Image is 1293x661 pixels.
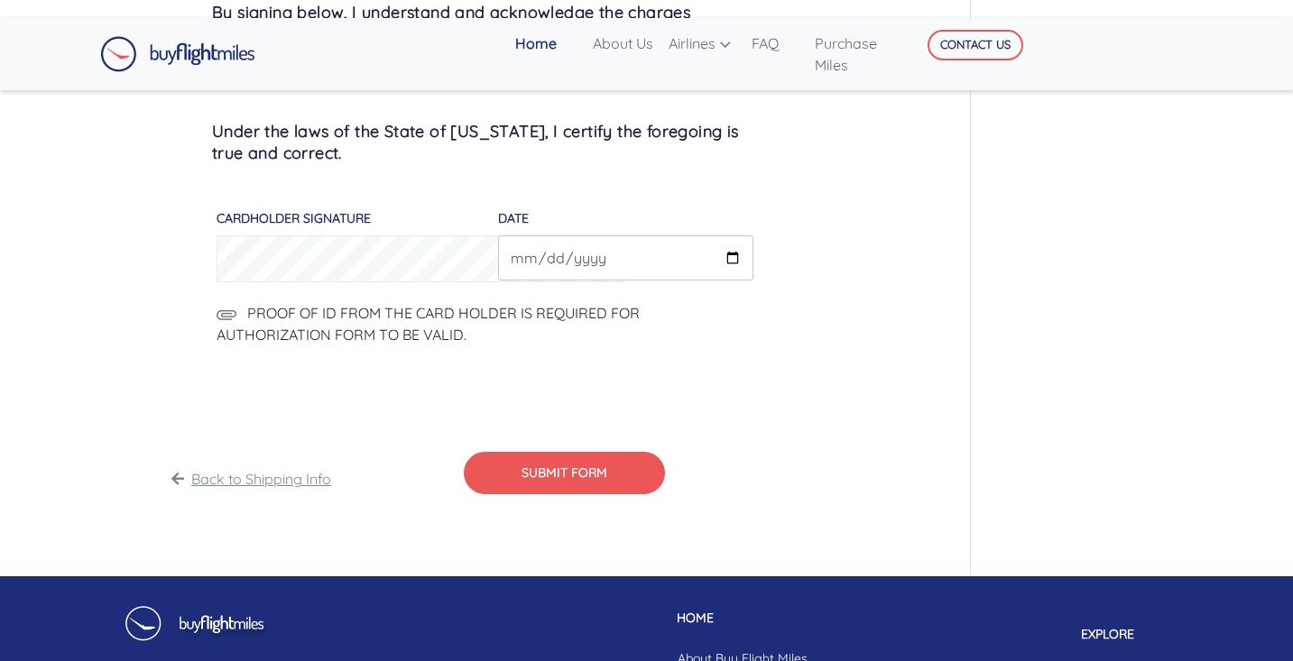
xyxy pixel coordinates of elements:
[217,304,640,344] span: PROOF OF ID FROM THE CARD HOLDER IS REQUIRED FOR AUTHORIZATION FORM TO BE VALID.
[191,470,331,488] a: Back to Shipping Info
[498,209,529,228] label: DATE
[203,112,767,173] p: Under the laws of the State of [US_STATE], I certify the foregoing is true and correct.
[100,36,255,72] img: Buy Flight Miles Logo
[119,605,268,654] img: Buy Flight Miles Footer Logo
[100,32,255,77] a: Buy Flight Miles Logo
[464,452,665,494] button: SUBMIT FORM
[508,25,586,61] a: Home
[217,209,371,228] label: Cardholder signature
[661,25,744,61] a: Airlines
[808,25,906,83] a: Purchase Miles
[586,25,661,61] a: About Us
[1067,625,1175,644] p: EXPLORE
[744,25,808,61] a: FAQ
[217,309,236,320] img: attachement-label
[928,30,1023,60] button: CONTACT US
[663,609,822,628] p: HOME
